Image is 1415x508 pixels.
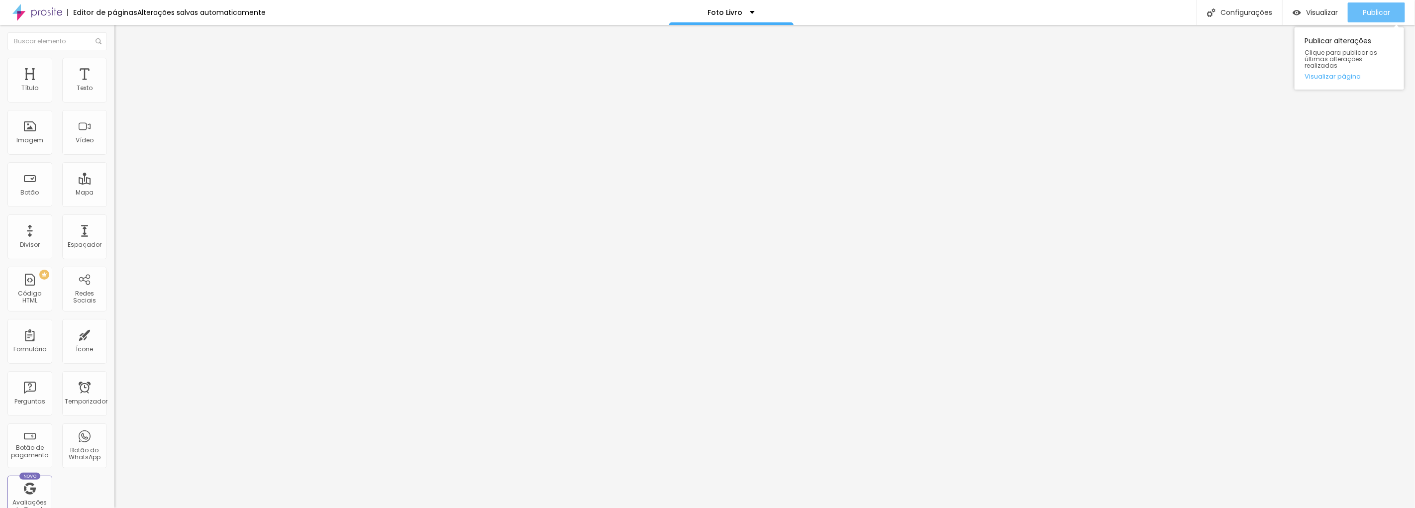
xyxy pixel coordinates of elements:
[11,443,49,459] font: Botão de pagamento
[96,38,101,44] img: Ícone
[1305,72,1361,81] font: Visualizar página
[1306,7,1338,17] font: Visualizar
[73,289,96,305] font: Redes Sociais
[1293,8,1301,17] img: view-1.svg
[68,240,101,249] font: Espaçador
[7,32,107,50] input: Buscar elemento
[76,345,94,353] font: Ícone
[707,7,742,17] font: Foto Livro
[21,188,39,197] font: Botão
[14,397,45,406] font: Perguntas
[73,7,137,17] font: Editor de páginas
[1207,8,1215,17] img: Ícone
[1305,48,1377,70] font: Clique para publicar as últimas alterações realizadas
[77,84,93,92] font: Texto
[1283,2,1348,22] button: Visualizar
[69,446,101,461] font: Botão do WhatsApp
[137,7,266,17] font: Alterações salvas automaticamente
[1220,7,1272,17] font: Configurações
[1305,73,1394,80] a: Visualizar página
[1348,2,1405,22] button: Publicar
[18,289,42,305] font: Código HTML
[23,473,37,479] font: Novo
[13,345,46,353] font: Formulário
[20,240,40,249] font: Divisor
[1363,7,1390,17] font: Publicar
[16,136,43,144] font: Imagem
[76,136,94,144] font: Vídeo
[76,188,94,197] font: Mapa
[1305,36,1371,46] font: Publicar alterações
[65,397,107,406] font: Temporizador
[21,84,38,92] font: Título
